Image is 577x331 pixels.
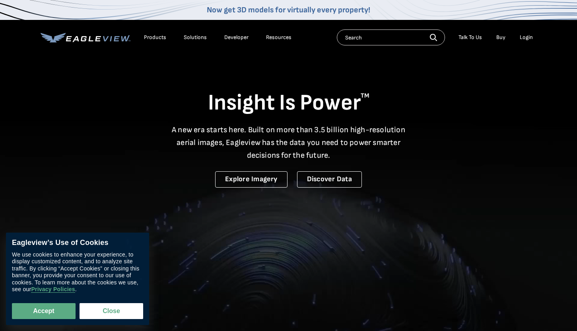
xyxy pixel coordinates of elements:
input: Search [337,29,445,45]
sup: TM [361,92,369,100]
div: Resources [266,34,291,41]
h1: Insight Is Power [41,89,537,117]
p: A new era starts here. Built on more than 3.5 billion high-resolution aerial images, Eagleview ha... [167,123,410,162]
a: Discover Data [297,171,362,188]
button: Close [80,303,143,319]
div: Products [144,34,166,41]
a: Explore Imagery [215,171,288,188]
a: Privacy Policies [31,286,75,293]
button: Accept [12,303,76,319]
div: Login [520,34,533,41]
a: Buy [496,34,505,41]
a: Now get 3D models for virtually every property! [207,5,370,15]
div: Solutions [184,34,207,41]
div: Talk To Us [458,34,482,41]
div: Eagleview’s Use of Cookies [12,239,143,247]
div: We use cookies to enhance your experience, to display customized content, and to analyze site tra... [12,251,143,293]
a: Developer [224,34,249,41]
